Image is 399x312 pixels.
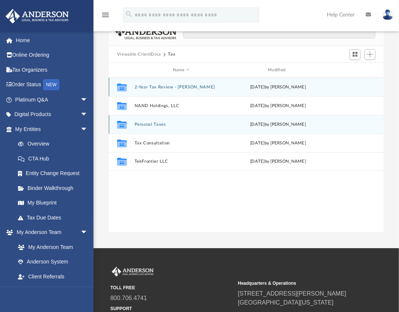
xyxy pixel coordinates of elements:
a: My Documentsarrow_drop_down [5,284,95,299]
div: [DATE] by [PERSON_NAME] [231,158,325,165]
a: Tax Due Dates [10,210,99,225]
span: arrow_drop_down [80,122,95,137]
a: 800.706.4741 [110,295,147,301]
img: User Pic [382,9,393,20]
button: Personal Taxes [134,122,228,127]
span: arrow_drop_down [80,107,95,122]
span: arrow_drop_down [80,225,95,240]
a: Online Ordering [5,48,99,63]
div: [DATE] by [PERSON_NAME] [231,121,325,128]
i: menu [101,10,110,19]
a: Overview [10,137,99,152]
a: Client Referrals [10,269,95,284]
small: TOLL FREE [110,284,233,291]
span: arrow_drop_down [80,92,95,107]
button: Tax [168,51,175,58]
input: Search files and folders [183,25,376,39]
a: CTA Hub [10,151,99,166]
div: grid [109,78,384,232]
button: NAND Holdings, LLC [134,103,228,108]
div: [DATE] by [PERSON_NAME] [231,84,325,91]
img: Anderson Advisors Platinum Portal [110,267,155,277]
a: Digital Productsarrow_drop_down [5,107,99,122]
a: My Entitiesarrow_drop_down [5,122,99,137]
a: Home [5,33,99,48]
span: arrow_drop_down [80,284,95,299]
div: Name [134,67,228,74]
a: Anderson System [10,255,95,269]
a: [STREET_ADDRESS][PERSON_NAME] [238,290,346,297]
a: Order StatusNEW [5,77,99,93]
a: Platinum Q&Aarrow_drop_down [5,92,99,107]
button: Switch to Grid View [350,49,361,60]
small: Headquarters & Operations [238,280,360,287]
a: Binder Walkthrough [10,181,99,196]
a: My Blueprint [10,196,95,210]
a: My Anderson Team [10,240,92,255]
img: Anderson Advisors Platinum Portal [3,9,71,24]
a: [GEOGRAPHIC_DATA][US_STATE] [238,299,334,306]
button: Viewable-ClientDocs [117,51,161,58]
div: [DATE] by [PERSON_NAME] [231,103,325,109]
a: Tax Organizers [5,62,99,77]
a: My Anderson Teamarrow_drop_down [5,225,95,240]
button: Add [365,49,376,60]
a: menu [101,14,110,19]
a: Entity Change Request [10,166,99,181]
button: 2-Year Tax Review - [PERSON_NAME] [134,85,228,90]
div: NEW [43,79,59,90]
button: Tax Consultation [134,141,228,146]
div: id [328,67,380,74]
div: id [112,67,131,74]
small: SUPPORT [110,305,233,312]
button: TekFrontier LLC [134,159,228,164]
i: search [125,10,133,18]
div: Modified [231,67,325,74]
div: [DATE] by [PERSON_NAME] [231,140,325,147]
